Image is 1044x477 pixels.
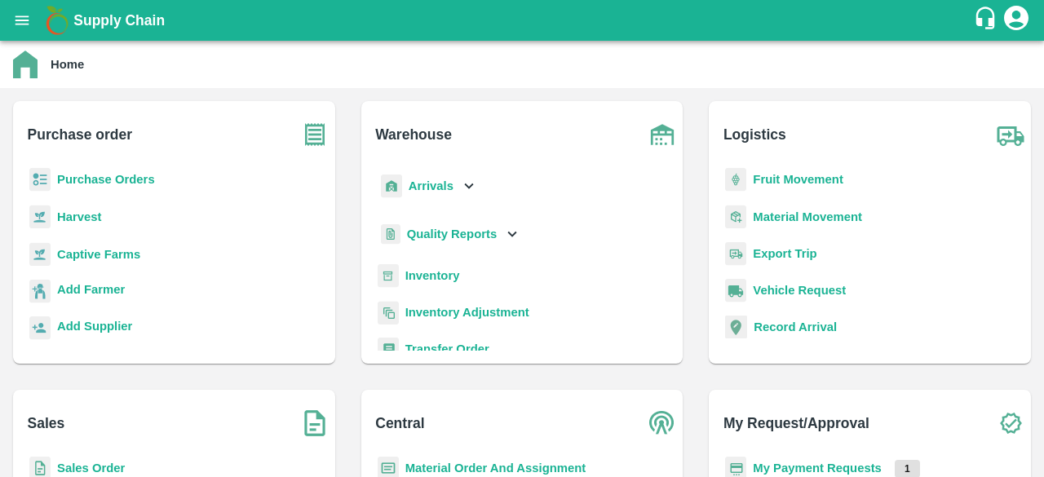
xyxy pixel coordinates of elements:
b: My Request/Approval [723,412,869,435]
img: whTransfer [378,338,399,361]
b: Purchase order [28,123,132,146]
a: Harvest [57,210,101,223]
a: Sales Order [57,462,125,475]
img: home [13,51,38,78]
img: qualityReport [381,224,400,245]
div: customer-support [973,6,1002,35]
img: soSales [294,403,335,444]
img: harvest [29,242,51,267]
b: Quality Reports [407,227,498,241]
a: Transfer Order [405,342,489,356]
img: delivery [725,242,746,266]
img: purchase [294,114,335,155]
b: Add Farmer [57,283,125,296]
a: Fruit Movement [753,173,843,186]
a: Export Trip [753,247,816,260]
b: Add Supplier [57,320,132,333]
img: logo [41,4,73,37]
b: Supply Chain [73,12,165,29]
b: Warehouse [375,123,452,146]
img: harvest [29,205,51,229]
a: Add Farmer [57,280,125,303]
button: open drawer [3,2,41,39]
a: Add Supplier [57,317,132,339]
img: reciept [29,168,51,192]
b: Central [375,412,424,435]
img: inventory [378,301,399,325]
a: Inventory Adjustment [405,306,529,319]
img: check [990,403,1031,444]
a: Record Arrival [754,320,837,333]
img: truck [990,114,1031,155]
b: Sales [28,412,65,435]
a: My Payment Requests [753,462,882,475]
img: farmer [29,280,51,303]
img: whInventory [378,264,399,288]
a: Supply Chain [73,9,973,32]
div: Quality Reports [378,218,522,251]
img: material [725,205,746,229]
img: central [642,403,683,444]
div: Arrivals [378,168,479,205]
b: Home [51,58,84,71]
a: Captive Farms [57,248,140,261]
img: whArrival [381,174,402,198]
a: Purchase Orders [57,173,155,186]
a: Inventory [405,269,460,282]
img: vehicle [725,279,746,303]
img: warehouse [642,114,683,155]
b: Arrivals [409,179,453,192]
a: Material Order And Assignment [405,462,586,475]
img: fruit [725,168,746,192]
img: recordArrival [725,316,747,338]
img: supplier [29,316,51,340]
div: account of current user [1002,3,1031,38]
b: Logistics [723,123,786,146]
a: Material Movement [753,210,862,223]
a: Vehicle Request [753,284,846,297]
